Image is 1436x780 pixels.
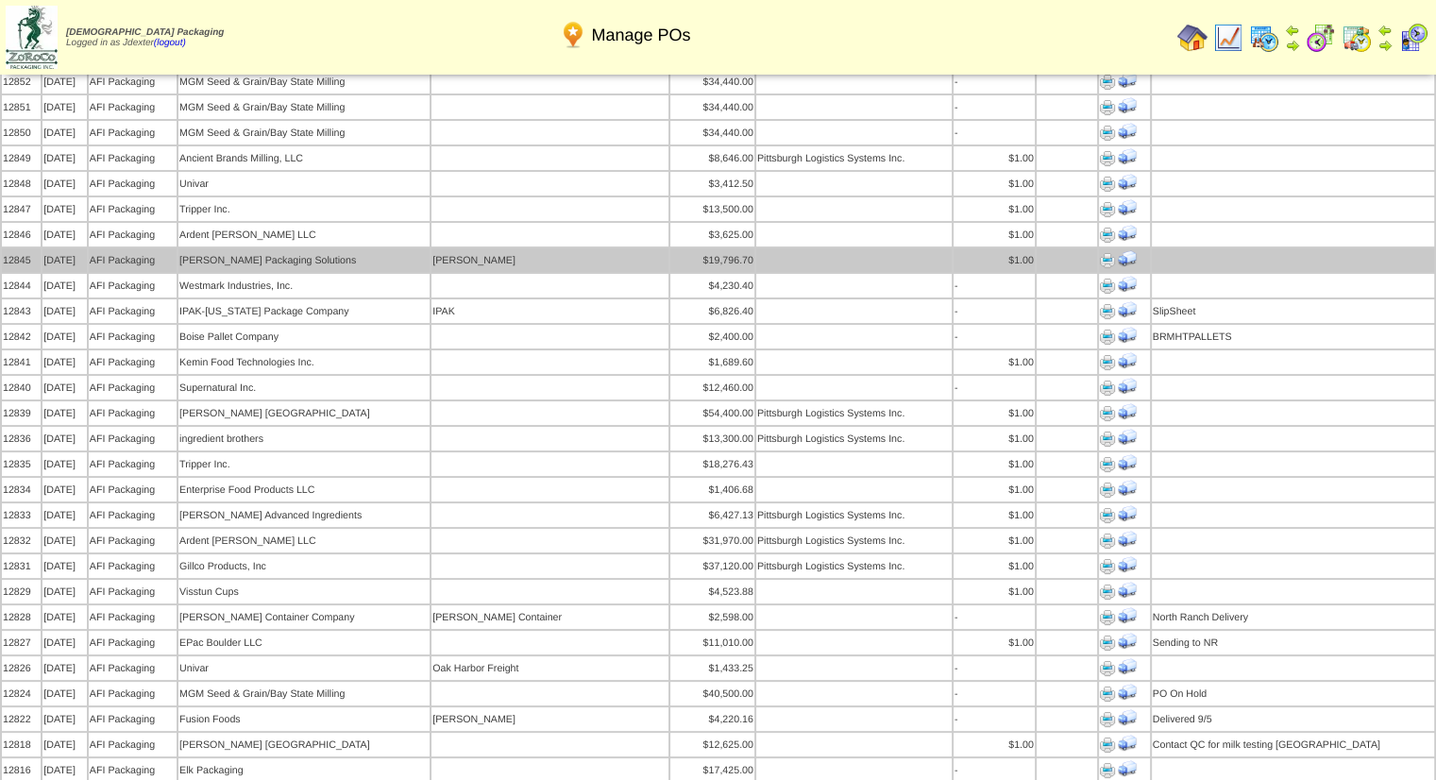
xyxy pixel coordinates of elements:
img: Print Receiving Document [1118,504,1137,523]
img: Print [1100,508,1115,523]
td: 12851 [2,95,41,119]
div: $1,433.25 [671,663,753,674]
td: Kemin Food Technologies Inc. [178,350,430,374]
td: AFI Packaging [89,427,177,450]
img: Print [1100,304,1115,319]
td: AFI Packaging [89,274,177,297]
td: Pittsburgh Logistics Systems Inc. [756,554,952,578]
td: 12842 [2,325,41,348]
td: [PERSON_NAME] [431,707,667,731]
td: [DATE] [42,554,87,578]
td: AFI Packaging [89,325,177,348]
td: - [954,121,1035,144]
div: $1.00 [955,561,1034,572]
div: $37,120.00 [671,561,753,572]
td: AFI Packaging [89,733,177,756]
td: [PERSON_NAME] [GEOGRAPHIC_DATA] [178,733,430,756]
div: $19,796.70 [671,255,753,266]
img: Print Receiving Document [1118,632,1137,651]
img: Print Receiving Document [1118,657,1137,676]
td: IPAK [431,299,667,323]
img: Print Receiving Document [1118,122,1137,141]
img: Print Receiving Document [1118,402,1137,421]
td: AFI Packaging [89,656,177,680]
div: $4,220.16 [671,714,753,725]
td: Pittsburgh Logistics Systems Inc. [756,427,952,450]
td: AFI Packaging [89,95,177,119]
div: $6,826.40 [671,306,753,317]
td: [PERSON_NAME] Packaging Solutions [178,248,430,272]
div: $1.00 [955,510,1034,521]
div: $34,440.00 [671,102,753,113]
td: Pittsburgh Logistics Systems Inc. [756,503,952,527]
img: Print Receiving Document [1118,147,1137,166]
img: Print [1100,661,1115,676]
img: arrowleft.gif [1377,23,1393,38]
div: $1,406.68 [671,484,753,496]
img: Print [1100,559,1115,574]
td: [DATE] [42,121,87,144]
img: Print [1100,151,1115,166]
span: [DEMOGRAPHIC_DATA] Packaging [66,27,224,38]
td: Visstun Cups [178,580,430,603]
td: MGM Seed & Grain/Bay State Milling [178,682,430,705]
td: 12841 [2,350,41,374]
div: $12,460.00 [671,382,753,394]
img: Print [1100,100,1115,115]
td: 12822 [2,707,41,731]
td: AFI Packaging [89,554,177,578]
td: Sending to NR [1152,631,1434,654]
td: BRMHTPALLETS [1152,325,1434,348]
img: Print [1100,381,1115,396]
img: line_graph.gif [1213,23,1243,53]
td: [DATE] [42,197,87,221]
td: [DATE] [42,248,87,272]
div: $34,440.00 [671,127,753,139]
img: Print [1100,432,1115,447]
div: $1.00 [955,637,1034,649]
div: $1.00 [955,178,1034,190]
td: AFI Packaging [89,478,177,501]
img: Print Receiving Document [1118,479,1137,498]
div: $1.00 [955,433,1034,445]
td: 12818 [2,733,41,756]
td: AFI Packaging [89,529,177,552]
td: Fusion Foods [178,707,430,731]
td: [DATE] [42,350,87,374]
img: Print [1100,355,1115,370]
td: EPac Boulder LLC [178,631,430,654]
div: $4,523.88 [671,586,753,598]
td: [DATE] [42,605,87,629]
td: [PERSON_NAME] [GEOGRAPHIC_DATA] [178,401,430,425]
div: $1.00 [955,255,1034,266]
td: - [954,299,1035,323]
div: $17,425.00 [671,765,753,776]
div: $1.00 [955,357,1034,368]
td: Tripper Inc. [178,197,430,221]
img: Print Receiving Document [1118,275,1137,294]
img: Print Receiving Document [1118,249,1137,268]
td: [DATE] [42,172,87,195]
td: AFI Packaging [89,197,177,221]
img: Print [1100,202,1115,217]
img: arrowright.gif [1285,38,1300,53]
td: [DATE] [42,325,87,348]
div: $2,598.00 [671,612,753,623]
div: $1.00 [955,484,1034,496]
div: $6,427.13 [671,510,753,521]
td: 12844 [2,274,41,297]
td: 12829 [2,580,41,603]
td: 12847 [2,197,41,221]
td: AFI Packaging [89,503,177,527]
td: ingredient brothers [178,427,430,450]
td: Ancient Brands Milling, LLC [178,146,430,170]
td: - [954,95,1035,119]
div: $54,400.00 [671,408,753,419]
img: Print Receiving Document [1118,708,1137,727]
td: 12835 [2,452,41,476]
img: Print [1100,712,1115,727]
td: Univar [178,172,430,195]
td: AFI Packaging [89,631,177,654]
img: Print Receiving Document [1118,224,1137,243]
td: [DATE] [42,427,87,450]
